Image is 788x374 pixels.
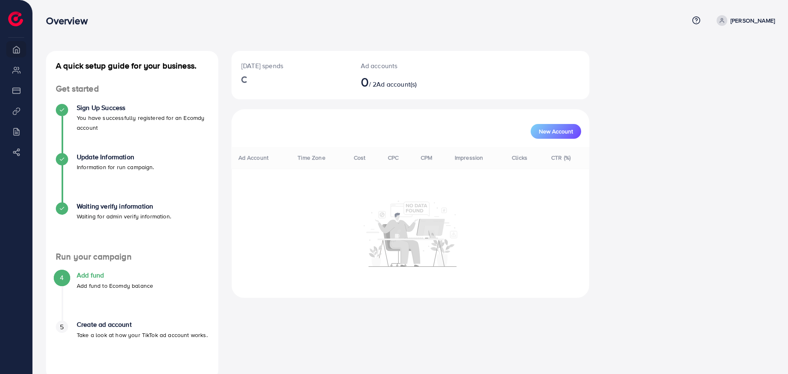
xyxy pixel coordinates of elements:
h2: / 2 [361,74,431,89]
a: [PERSON_NAME] [713,15,775,26]
p: [PERSON_NAME] [731,16,775,25]
li: Sign Up Success [46,104,218,153]
span: Ad account(s) [376,80,417,89]
span: 4 [60,273,64,282]
p: Waiting for admin verify information. [77,211,171,221]
li: Add fund [46,271,218,321]
h3: Overview [46,15,94,27]
p: Take a look at how your TikTok ad account works. [77,330,208,340]
span: New Account [539,128,573,134]
h4: Create ad account [77,321,208,328]
li: Update Information [46,153,218,202]
h4: A quick setup guide for your business. [46,61,218,71]
p: Add fund to Ecomdy balance [77,281,153,291]
img: logo [8,11,23,26]
h4: Run your campaign [46,252,218,262]
button: New Account [531,124,581,139]
span: 5 [60,322,64,332]
p: Information for run campaign. [77,162,154,172]
h4: Waiting verify information [77,202,171,210]
p: Ad accounts [361,61,431,71]
li: Create ad account [46,321,218,370]
p: [DATE] spends [241,61,341,71]
h4: Add fund [77,271,153,279]
span: 0 [361,72,369,91]
h4: Sign Up Success [77,104,208,112]
li: Waiting verify information [46,202,218,252]
h4: Update Information [77,153,154,161]
h4: Get started [46,84,218,94]
p: You have successfully registered for an Ecomdy account [77,113,208,133]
